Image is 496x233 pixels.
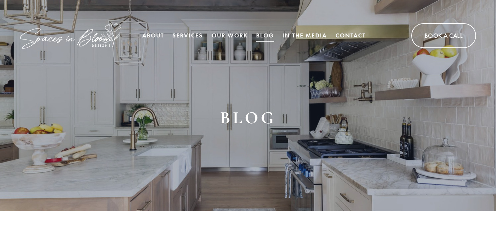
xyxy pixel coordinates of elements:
span: Services [172,29,203,42]
a: Blog [256,29,274,42]
img: Spaces in Bloom Designs [20,23,121,49]
a: In the Media [282,29,327,42]
a: Contact [336,29,366,42]
a: Book A Call [411,23,476,48]
a: About [142,29,164,42]
a: folder dropdown [172,29,203,42]
a: Our Work [212,29,248,42]
h1: BLOG [200,106,297,130]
